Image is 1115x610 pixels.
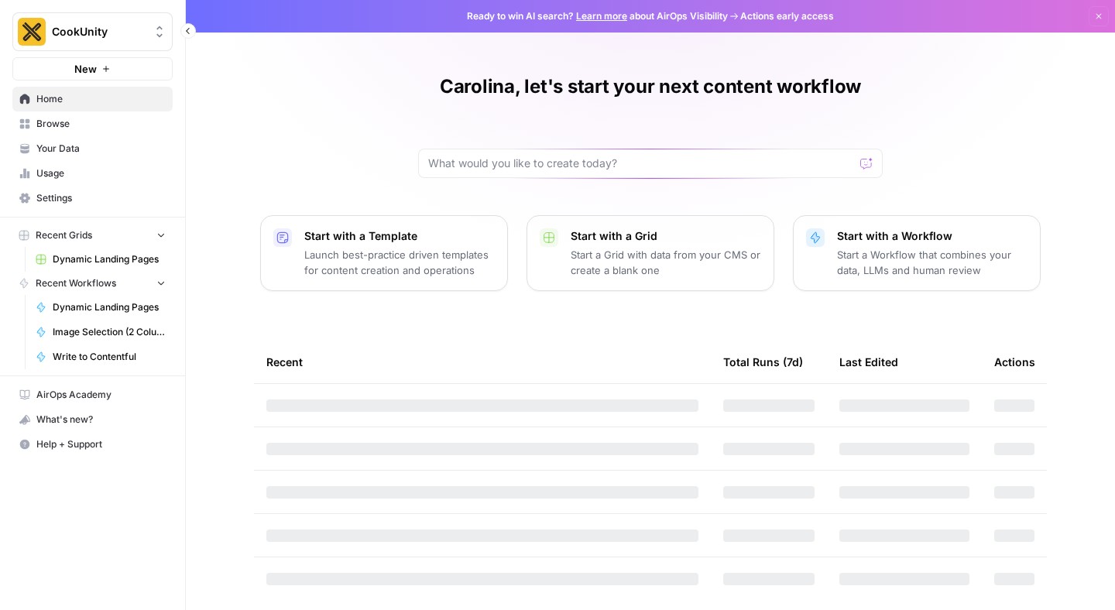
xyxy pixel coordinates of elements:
span: Help + Support [36,437,166,451]
span: Your Data [36,142,166,156]
span: Settings [36,191,166,205]
a: Write to Contentful [29,344,173,369]
img: CookUnity Logo [18,18,46,46]
button: Recent Grids [12,224,173,247]
button: New [12,57,173,81]
a: Dynamic Landing Pages [29,247,173,272]
span: Usage [36,166,166,180]
button: Start with a TemplateLaunch best-practice driven templates for content creation and operations [260,215,508,291]
div: Actions [994,341,1035,383]
span: New [74,61,97,77]
span: AirOps Academy [36,388,166,402]
span: Browse [36,117,166,131]
a: Home [12,87,173,111]
span: Image Selection (2 Column) [53,325,166,339]
span: CookUnity [52,24,146,39]
span: Actions early access [740,9,834,23]
div: Recent [266,341,698,383]
a: Your Data [12,136,173,161]
a: Settings [12,186,173,211]
button: Start with a GridStart a Grid with data from your CMS or create a blank one [527,215,774,291]
p: Launch best-practice driven templates for content creation and operations [304,247,495,278]
button: Recent Workflows [12,272,173,295]
span: Ready to win AI search? about AirOps Visibility [467,9,728,23]
button: What's new? [12,407,173,432]
p: Start a Grid with data from your CMS or create a blank one [571,247,761,278]
a: Usage [12,161,173,186]
div: Total Runs (7d) [723,341,803,383]
button: Start with a WorkflowStart a Workflow that combines your data, LLMs and human review [793,215,1041,291]
p: Start with a Grid [571,228,761,244]
span: Home [36,92,166,106]
button: Workspace: CookUnity [12,12,173,51]
span: Recent Grids [36,228,92,242]
input: What would you like to create today? [428,156,854,171]
span: Dynamic Landing Pages [53,252,166,266]
a: Image Selection (2 Column) [29,320,173,344]
a: AirOps Academy [12,382,173,407]
span: Dynamic Landing Pages [53,300,166,314]
span: Recent Workflows [36,276,116,290]
h1: Carolina, let's start your next content workflow [440,74,861,99]
div: Last Edited [839,341,898,383]
a: Dynamic Landing Pages [29,295,173,320]
a: Learn more [576,10,627,22]
p: Start a Workflow that combines your data, LLMs and human review [837,247,1028,278]
p: Start with a Workflow [837,228,1028,244]
div: What's new? [13,408,172,431]
span: Write to Contentful [53,350,166,364]
a: Browse [12,111,173,136]
p: Start with a Template [304,228,495,244]
button: Help + Support [12,432,173,457]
